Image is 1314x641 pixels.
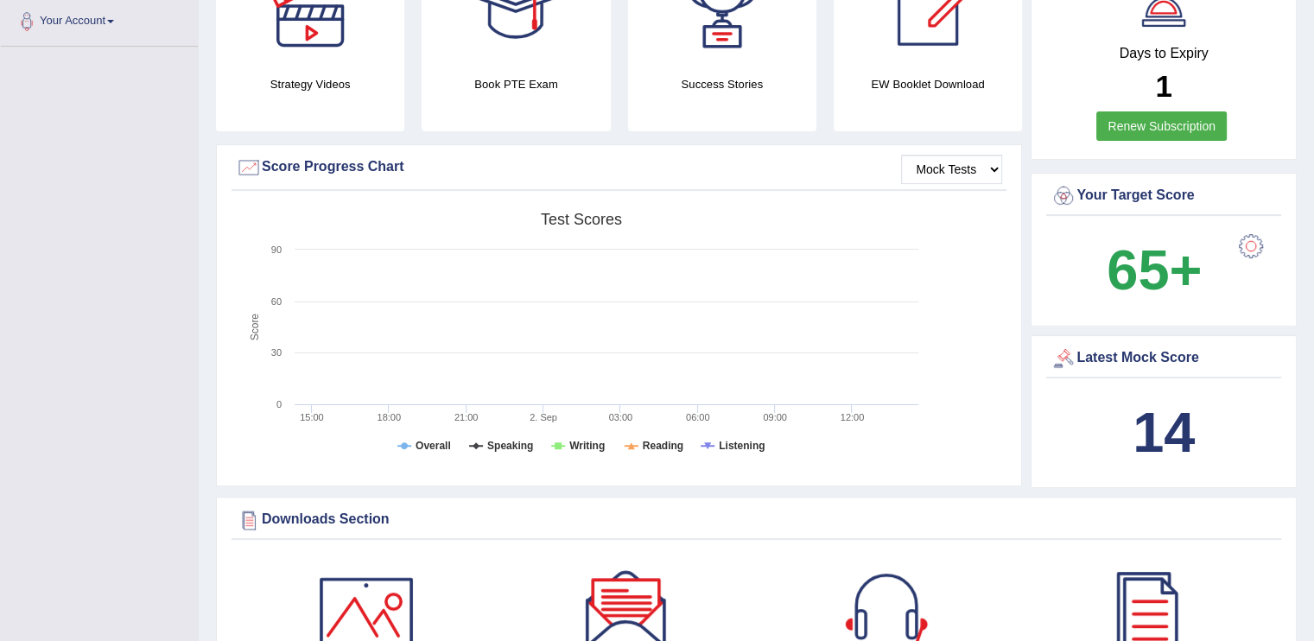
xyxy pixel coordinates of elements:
[1133,401,1195,464] b: 14
[422,75,610,93] h4: Book PTE Exam
[1096,111,1227,141] a: Renew Subscription
[271,347,282,358] text: 30
[834,75,1022,93] h4: EW Booklet Download
[236,507,1277,533] div: Downloads Section
[569,440,605,452] tspan: Writing
[841,412,865,422] text: 12:00
[1107,238,1202,301] b: 65+
[686,412,710,422] text: 06:00
[300,412,324,422] text: 15:00
[628,75,816,93] h4: Success Stories
[541,211,622,228] tspan: Test scores
[1051,46,1277,61] h4: Days to Expiry
[609,412,633,422] text: 03:00
[271,296,282,307] text: 60
[378,412,402,422] text: 18:00
[530,412,557,422] tspan: 2. Sep
[236,155,1002,181] div: Score Progress Chart
[763,412,787,422] text: 09:00
[719,440,765,452] tspan: Listening
[1051,346,1277,371] div: Latest Mock Score
[249,314,261,341] tspan: Score
[643,440,683,452] tspan: Reading
[454,412,479,422] text: 21:00
[276,399,282,409] text: 0
[416,440,451,452] tspan: Overall
[271,244,282,255] text: 90
[216,75,404,93] h4: Strategy Videos
[1051,183,1277,209] div: Your Target Score
[487,440,533,452] tspan: Speaking
[1155,69,1171,103] b: 1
